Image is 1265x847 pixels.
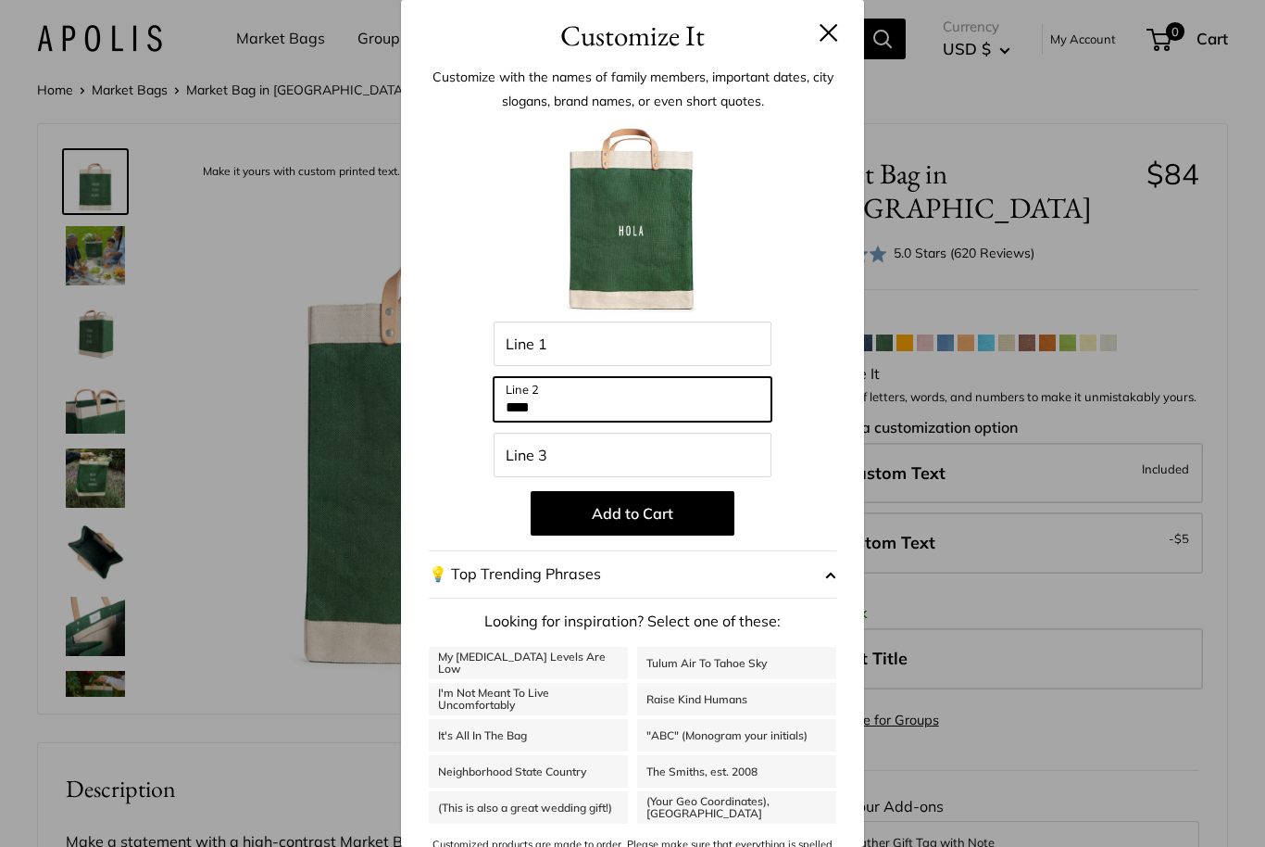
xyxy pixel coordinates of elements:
[429,550,836,599] button: 💡 Top Trending Phrases
[429,608,836,636] p: Looking for inspiration? Select one of these:
[429,14,836,57] h3: Customize It
[531,118,734,322] img: customizer-prod
[429,719,628,752] a: It's All In The Bag
[531,491,734,536] button: Add to Cart
[637,791,836,824] a: (Your Geo Coordinates), [GEOGRAPHIC_DATA]
[429,65,836,113] p: Customize with the names of family members, important dates, city slogans, brand names, or even s...
[429,791,628,824] a: (This is also a great wedding gift!)
[15,777,198,832] iframe: Sign Up via Text for Offers
[637,755,836,788] a: The Smiths, est. 2008
[429,647,628,679] a: My [MEDICAL_DATA] Levels Are Low
[637,719,836,752] a: "ABC" (Monogram your initials)
[637,647,836,679] a: Tulum Air To Tahoe Sky
[429,683,628,715] a: I'm Not Meant To Live Uncomfortably
[637,683,836,715] a: Raise Kind Humans
[429,755,628,788] a: Neighborhood State Country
